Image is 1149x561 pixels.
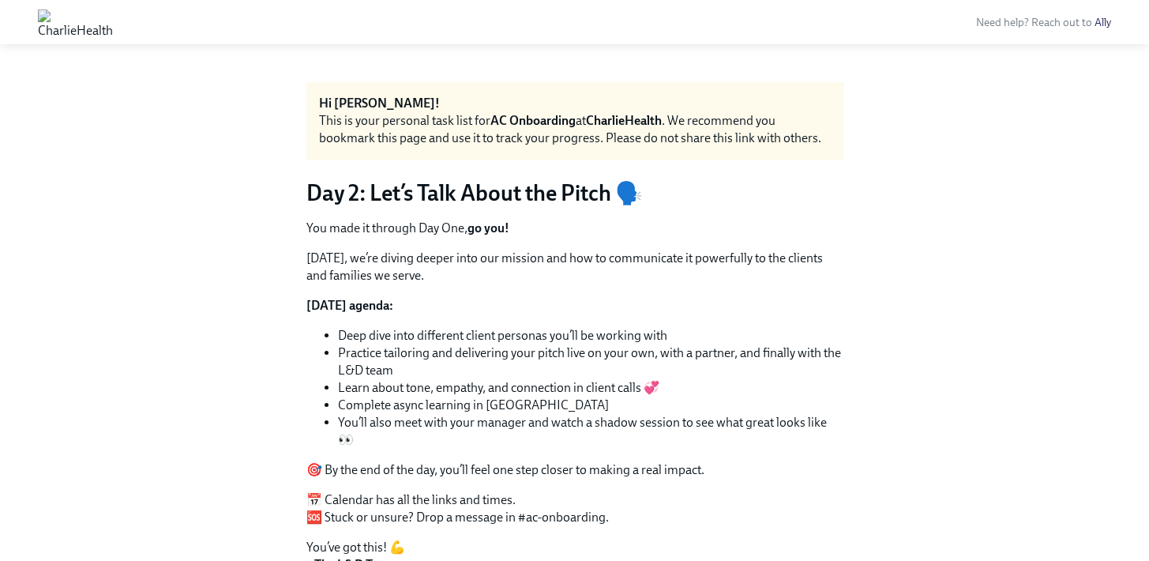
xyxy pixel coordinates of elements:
[586,113,662,128] strong: CharlieHealth
[467,220,509,235] strong: go you!
[338,327,843,345] li: Deep dive into different client personas you’ll be working with
[306,491,843,526] p: 📅 Calendar has all the links and times. 🆘 Stuck or unsure? Drop a message in #ac-onboarding.
[338,379,843,397] li: Learn about tone, empathy, and connection in client calls 💞
[319,96,440,111] strong: Hi [PERSON_NAME]!
[338,345,843,379] li: Practice tailoring and delivering your pitch live on your own, with a partner, and finally with t...
[306,220,843,237] p: You made it through Day One,
[338,414,843,449] li: You’ll also meet with your manager and watch a shadow session to see what great looks like 👀
[306,298,393,313] strong: [DATE] agenda:
[306,179,843,207] h3: Day 2: Let’s Talk About the Pitch 🗣️
[306,461,843,479] p: 🎯 By the end of the day, you’ll feel one step closer to making a real impact.
[490,113,576,128] strong: AC Onboarding
[338,397,843,414] li: Complete async learning in [GEOGRAPHIC_DATA]
[1095,16,1111,29] a: Ally
[976,16,1111,29] span: Need help? Reach out to
[306,250,843,284] p: [DATE], we’re diving deeper into our mission and how to communicate it powerfully to the clients ...
[38,9,113,35] img: CharlieHealth
[319,112,831,147] div: This is your personal task list for at . We recommend you bookmark this page and use it to track ...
